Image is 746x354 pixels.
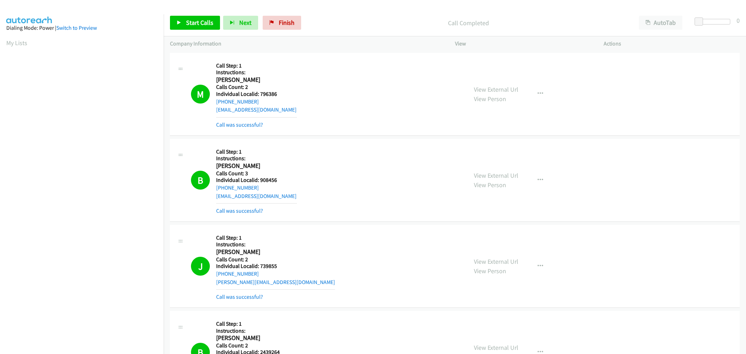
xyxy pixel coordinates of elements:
[216,69,297,76] h5: Instructions:
[216,193,297,199] a: [EMAIL_ADDRESS][DOMAIN_NAME]
[216,256,335,263] h5: Calls Count: 2
[223,16,258,30] button: Next
[56,24,97,31] a: Switch to Preview
[216,162,297,170] h2: [PERSON_NAME]
[216,270,259,277] a: [PHONE_NUMBER]
[6,24,157,32] div: Dialing Mode: Power |
[737,16,740,25] div: 0
[216,248,297,256] h2: [PERSON_NAME]
[216,84,297,91] h5: Calls Count: 2
[311,18,626,28] p: Call Completed
[6,39,27,47] a: My Lists
[216,263,335,270] h5: Individual Localid: 739855
[216,234,335,241] h5: Call Step: 1
[216,98,259,105] a: [PHONE_NUMBER]
[216,148,297,155] h5: Call Step: 1
[170,40,442,48] p: Company Information
[216,170,297,177] h5: Calls Count: 3
[186,19,213,27] span: Start Calls
[216,320,335,327] h5: Call Step: 1
[191,257,210,276] h1: J
[604,40,740,48] p: Actions
[474,85,518,93] a: View External Url
[216,76,297,84] h2: [PERSON_NAME]
[698,19,730,24] div: Delay between calls (in seconds)
[216,327,335,334] h5: Instructions:
[216,293,263,300] a: Call was successful?
[216,334,297,342] h2: [PERSON_NAME]
[216,241,335,248] h5: Instructions:
[216,106,297,113] a: [EMAIL_ADDRESS][DOMAIN_NAME]
[191,85,210,104] h1: M
[216,62,297,69] h5: Call Step: 1
[170,16,220,30] a: Start Calls
[216,207,263,214] a: Call was successful?
[216,155,297,162] h5: Instructions:
[474,95,506,103] a: View Person
[474,171,518,179] a: View External Url
[726,149,746,205] iframe: Resource Center
[455,40,591,48] p: View
[216,121,263,128] a: Call was successful?
[216,279,335,285] a: [PERSON_NAME][EMAIL_ADDRESS][DOMAIN_NAME]
[216,184,259,191] a: [PHONE_NUMBER]
[474,257,518,265] a: View External Url
[216,177,297,184] h5: Individual Localid: 908456
[639,16,682,30] button: AutoTab
[263,16,301,30] a: Finish
[279,19,294,27] span: Finish
[216,342,335,349] h5: Calls Count: 2
[474,267,506,275] a: View Person
[474,181,506,189] a: View Person
[216,91,297,98] h5: Individual Localid: 796386
[191,171,210,190] h1: B
[239,19,251,27] span: Next
[474,344,518,352] a: View External Url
